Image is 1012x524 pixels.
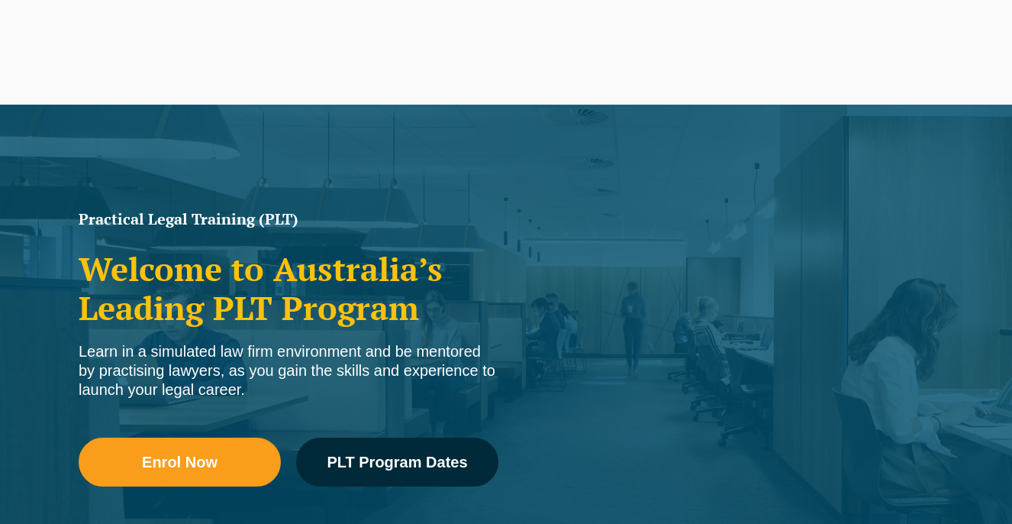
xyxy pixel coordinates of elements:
span: PLT Program Dates [327,454,467,470]
div: Learn in a simulated law firm environment and be mentored by practising lawyers, as you gain the ... [79,342,498,399]
h1: Practical Legal Training (PLT) [79,212,498,227]
a: PLT Program Dates [296,438,498,487]
span: Enrol Now [142,454,218,470]
a: Enrol Now [79,438,281,487]
h2: Welcome to Australia’s Leading PLT Program [79,250,498,327]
